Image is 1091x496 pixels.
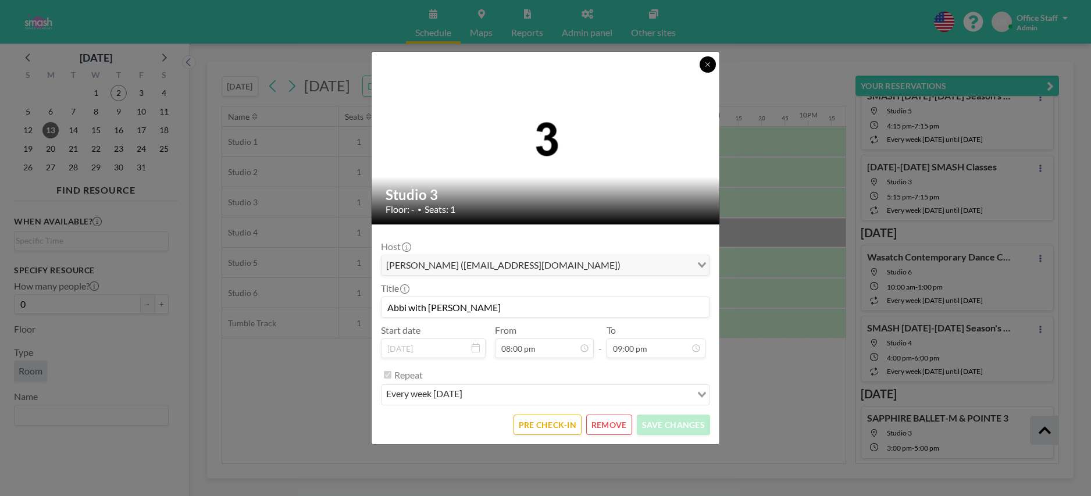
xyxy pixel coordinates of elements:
label: From [495,324,516,336]
input: Search for option [466,387,690,402]
span: Seats: 1 [425,204,455,215]
span: - [598,329,602,354]
span: every week [DATE] [384,387,465,402]
span: Floor: - [386,204,415,215]
label: Host [381,241,410,252]
button: PRE CHECK-IN [514,415,582,435]
div: Search for option [382,385,709,405]
button: REMOVE [586,415,632,435]
button: SAVE CHANGES [637,415,710,435]
input: (No title) [382,297,709,317]
label: To [607,324,616,336]
label: Title [381,283,408,294]
span: [PERSON_NAME] ([EMAIL_ADDRESS][DOMAIN_NAME]) [384,258,623,273]
input: Search for option [624,258,690,273]
h2: Studio 3 [386,186,707,204]
img: 537.png [372,110,721,166]
label: Repeat [394,369,423,381]
label: Start date [381,324,420,336]
span: • [418,205,422,214]
div: Search for option [382,255,709,275]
